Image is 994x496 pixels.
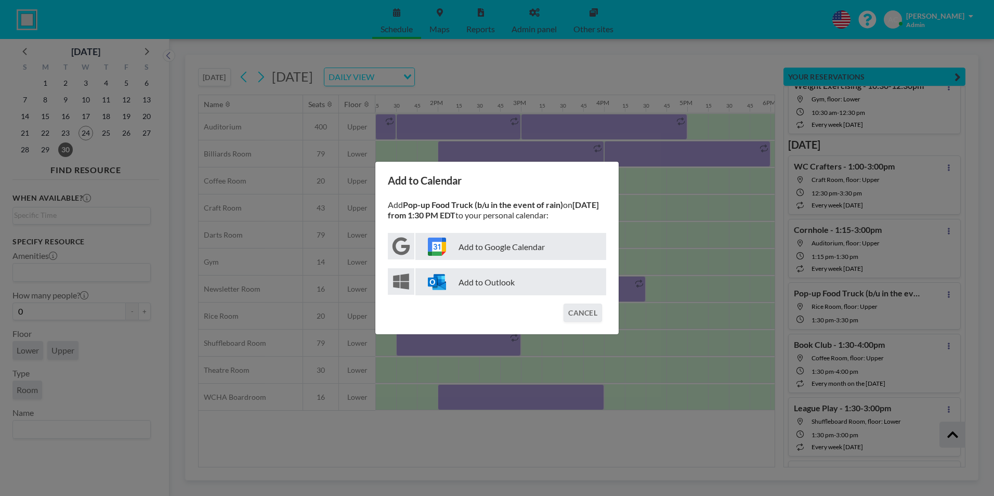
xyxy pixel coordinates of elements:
img: google-calendar-icon.svg [428,238,446,256]
button: Add to Outlook [388,268,606,295]
p: Add to Google Calendar [415,233,606,260]
p: Add on to your personal calendar: [388,200,606,220]
button: CANCEL [564,304,602,322]
h3: Add to Calendar [388,174,606,187]
strong: [DATE] from 1:30 PM EDT [388,200,599,220]
button: Add to Google Calendar [388,233,606,260]
p: Add to Outlook [415,268,606,295]
strong: Pop-up Food Truck (b/u in the event of rain) [403,200,563,210]
img: windows-outlook-icon.svg [428,273,446,291]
